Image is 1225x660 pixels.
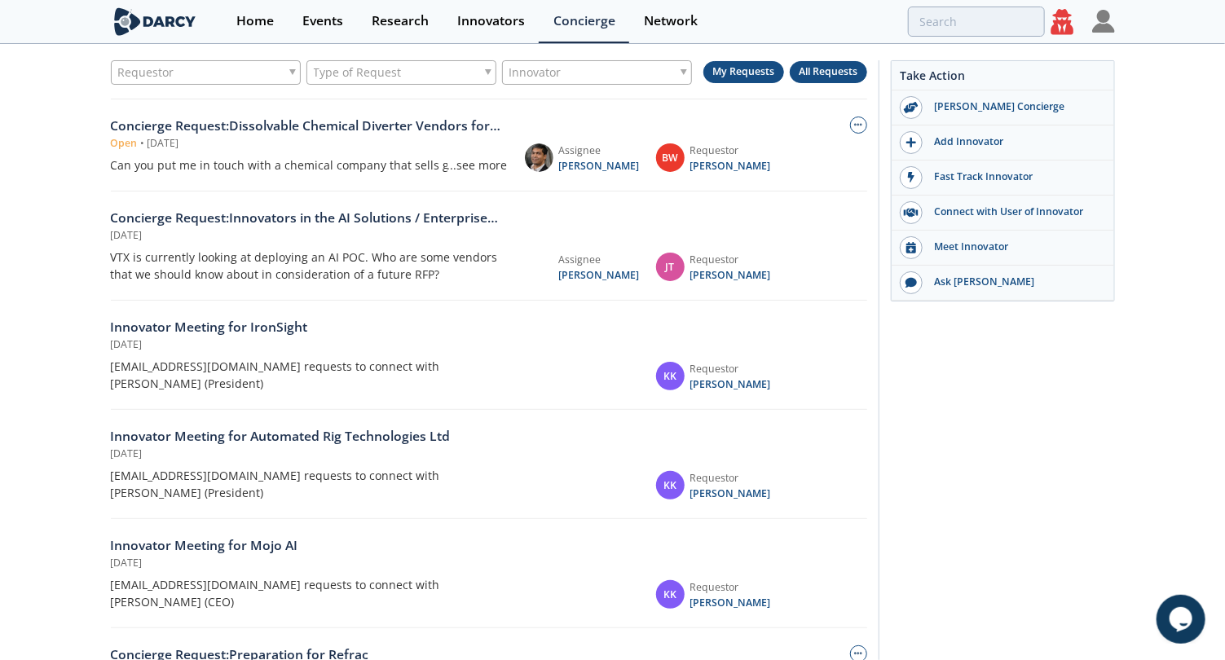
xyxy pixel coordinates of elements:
[236,15,274,28] div: Home
[447,156,508,174] div: ...see more
[111,209,508,228] div: Concierge Request : Innovators in the AI Solutions / Enterprise Search Space
[111,467,508,501] div: [EMAIL_ADDRESS][DOMAIN_NAME] requests to connect with [PERSON_NAME] (President)
[656,362,685,390] div: KK
[251,536,298,554] a: Mojo AI
[111,447,143,461] div: [DATE]
[302,15,343,28] div: Events
[111,249,508,283] div: VTX is currently looking at deploying an AI POC. Who are some vendors that we should know about i...
[111,576,508,610] div: [EMAIL_ADDRESS][DOMAIN_NAME] requests to connect with [PERSON_NAME] (CEO)
[703,61,784,83] button: My Requests
[111,427,508,447] div: Innovator Meeting
[111,536,508,556] div: Innovator Meeting
[111,60,301,85] div: Requestor
[690,471,771,486] div: View Profile
[690,268,771,283] span: [PERSON_NAME]
[457,15,525,28] div: Innovators
[111,556,143,570] div: [DATE]
[525,143,553,172] img: 947f7ed3-29f3-47f9-bcd4-3b2caa58d322
[690,253,771,267] div: View Profile
[923,275,1105,289] div: Ask [PERSON_NAME]
[690,596,771,610] span: [PERSON_NAME]
[229,318,248,336] span: for
[502,60,692,85] div: Innovator
[111,117,508,136] div: Concierge Request : Dissolvable Chemical Diverter Vendors for Drill Out in [GEOGRAPHIC_DATA]
[644,15,698,28] div: Network
[306,60,496,85] div: Type of Request
[799,64,857,78] span: All Requests
[229,536,248,554] span: for
[111,228,143,243] div: [DATE]
[111,337,143,352] div: [DATE]
[509,61,562,84] span: Innovator
[923,169,1105,184] div: Fast Track Innovator
[525,253,553,281] div: SL
[111,156,508,174] div: Can you put me in touch with a chemical company that sells gel or particulate diverters for drill...
[790,61,867,83] button: All Requests
[690,580,771,595] div: View Profile
[138,136,148,151] span: •
[251,318,308,336] a: IronSight
[690,143,771,158] div: View Profile
[923,205,1105,219] div: Connect with User of Innovator
[111,136,138,151] span: Open
[553,15,615,28] div: Concierge
[923,240,1105,254] div: Meet Innovator
[908,7,1045,37] input: Advanced Search
[372,15,429,28] div: Research
[229,427,248,445] span: for
[656,580,685,609] div: KK
[923,99,1105,114] div: [PERSON_NAME] Concierge
[690,159,771,174] span: [PERSON_NAME]
[656,471,685,499] div: KK
[314,61,402,84] span: Type of Request
[923,134,1105,149] div: Add Innovator
[111,358,508,392] div: [EMAIL_ADDRESS][DOMAIN_NAME] requests to connect with [PERSON_NAME] (President)
[690,486,771,501] span: [PERSON_NAME]
[111,318,508,337] div: Innovator Meeting
[656,143,685,172] div: BW
[559,268,640,283] span: [PERSON_NAME]
[559,253,640,267] div: Assignee
[690,362,771,376] div: View Profile
[118,61,174,84] span: Requestor
[148,136,179,151] div: [DATE]
[251,427,451,445] a: Automated Rig Technologies Ltd
[559,143,640,158] div: Assignee
[111,7,200,36] img: logo-wide.svg
[690,377,771,392] span: [PERSON_NAME]
[1157,595,1209,644] iframe: chat widget
[559,159,640,174] span: [PERSON_NAME]
[656,253,685,281] div: JT
[1092,10,1115,33] img: Profile
[892,67,1114,90] div: Take Action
